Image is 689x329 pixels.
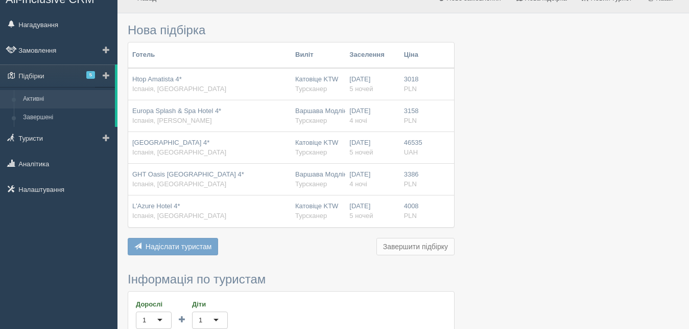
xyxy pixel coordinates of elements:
th: Заселення [345,42,399,68]
div: Варшава Модлін WMI [295,170,341,189]
span: UAH [404,148,418,156]
div: [DATE] [349,170,395,189]
span: 3158 [404,107,419,115]
span: 3018 [404,75,419,83]
th: Готель [128,42,291,68]
span: Турсканер [295,117,327,124]
span: Htop Amatista 4* [132,75,182,83]
span: Іспанія, [GEOGRAPHIC_DATA] [132,212,226,220]
span: GHT Oasis [GEOGRAPHIC_DATA] 4* [132,170,244,178]
label: Діти [192,299,228,309]
span: Іспанія, [GEOGRAPHIC_DATA] [132,180,226,188]
th: Виліт [291,42,345,68]
span: 4 ночі [349,180,367,188]
a: Завершені [18,108,115,127]
span: PLN [404,117,417,124]
div: 1 [142,315,146,325]
span: Іспанія, [GEOGRAPHIC_DATA] [132,85,226,93]
span: Іспанія, [PERSON_NAME] [132,117,212,124]
div: [DATE] [349,75,395,94]
span: 46535 [404,139,422,146]
div: [DATE] [349,106,395,125]
span: Турсканер [295,85,327,93]
h3: Нова підбірка [128,24,455,37]
button: Надіслати туристам [128,238,218,255]
span: Турсканер [295,180,327,188]
span: 4008 [404,202,419,210]
label: Дорослі [136,299,172,309]
span: Надіслати туристам [146,243,212,251]
span: 3386 [404,170,419,178]
div: Катовіце KTW [295,138,341,157]
div: Катовіце KTW [295,75,341,94]
span: L'Azure Hotel 4* [132,202,180,210]
th: Ціна [400,42,427,68]
span: PLN [404,85,417,93]
a: Активні [18,90,115,108]
span: Іспанія, [GEOGRAPHIC_DATA] [132,148,226,156]
span: Турсканер [295,148,327,156]
span: [GEOGRAPHIC_DATA] 4* [132,139,209,146]
span: 5 [86,71,95,79]
span: 5 ночей [349,212,373,220]
div: [DATE] [349,202,395,221]
span: Europa Splash & Spa Hotel 4* [132,107,221,115]
h3: Інформація по туристам [128,273,455,286]
button: Завершити підбірку [376,238,455,255]
span: 4 ночі [349,117,367,124]
div: Варшава Модлін WMI [295,106,341,125]
span: 5 ночей [349,85,373,93]
span: PLN [404,212,417,220]
div: 1 [199,315,202,325]
div: Катовіце KTW [295,202,341,221]
span: 5 ночей [349,148,373,156]
span: PLN [404,180,417,188]
span: Турсканер [295,212,327,220]
div: [DATE] [349,138,395,157]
